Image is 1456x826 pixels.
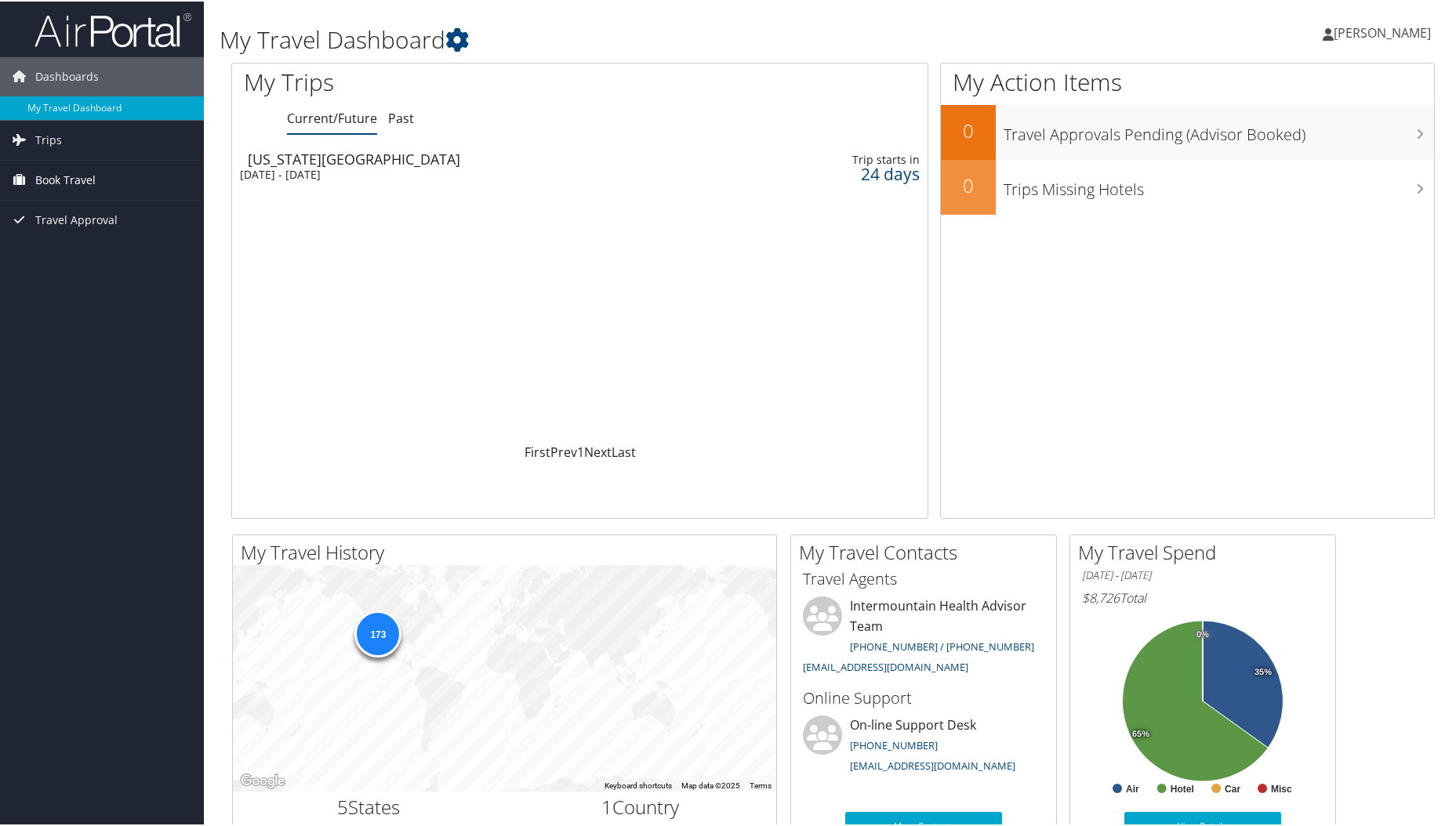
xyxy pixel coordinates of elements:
a: Past [388,108,414,125]
h3: Travel Approvals Pending (Advisor Booked) [1004,114,1434,144]
a: Prev [550,442,577,459]
h1: My Action Items [941,64,1434,97]
h3: Online Support [803,686,1044,708]
text: Hotel [1171,782,1194,793]
h2: My Travel History [241,538,776,564]
a: Open this area in Google Maps (opens a new window) [237,770,289,790]
a: [PERSON_NAME] [1323,8,1447,55]
span: Trips [35,119,62,158]
a: 0Travel Approvals Pending (Advisor Booked) [941,103,1434,158]
a: [PHONE_NUMBER] / [PHONE_NUMBER] [850,638,1034,652]
a: [EMAIL_ADDRESS][DOMAIN_NAME] [850,757,1015,771]
div: 24 days [763,165,920,179]
a: [PHONE_NUMBER] [850,737,938,751]
h3: Trips Missing Hotels [1004,169,1434,199]
text: Misc [1271,782,1292,793]
tspan: 65% [1132,728,1149,737]
text: Car [1225,782,1240,793]
button: Keyboard shortcuts [605,779,672,790]
a: Current/Future [287,108,377,125]
span: 5 [337,792,348,818]
h2: Country [517,792,765,819]
div: [DATE] - [DATE] [240,166,668,180]
a: [EMAIL_ADDRESS][DOMAIN_NAME] [803,658,968,672]
span: $8,726 [1082,588,1120,605]
h2: My Travel Spend [1078,538,1335,564]
h6: Total [1082,588,1323,605]
a: Terms (opens in new tab) [750,780,772,788]
a: 0Trips Missing Hotels [941,158,1434,213]
h2: 0 [941,116,996,143]
img: airportal-logo.png [34,10,191,47]
tspan: 0% [1196,629,1209,638]
tspan: 35% [1254,666,1272,676]
a: 1 [577,442,584,459]
a: Next [584,442,612,459]
div: [US_STATE][GEOGRAPHIC_DATA] [248,150,676,165]
span: Map data ©2025 [681,780,740,788]
span: Travel Approval [35,199,118,238]
h2: My Travel Contacts [799,538,1056,564]
li: On-line Support Desk [795,714,1052,778]
span: 1 [601,792,612,818]
h3: Travel Agents [803,567,1044,589]
img: Google [237,770,289,790]
span: Dashboards [35,56,99,95]
h1: My Travel Dashboard [220,22,1037,55]
text: Air [1126,782,1139,793]
h2: States [245,792,493,819]
a: Last [612,442,636,459]
a: First [525,442,550,459]
li: Intermountain Health Advisor Team [795,595,1052,679]
span: Book Travel [35,159,96,198]
div: Trip starts in [763,151,920,165]
div: 173 [354,609,401,656]
span: [PERSON_NAME] [1334,23,1431,40]
h1: My Trips [244,64,626,97]
h2: 0 [941,171,996,197]
h6: [DATE] - [DATE] [1082,567,1323,581]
